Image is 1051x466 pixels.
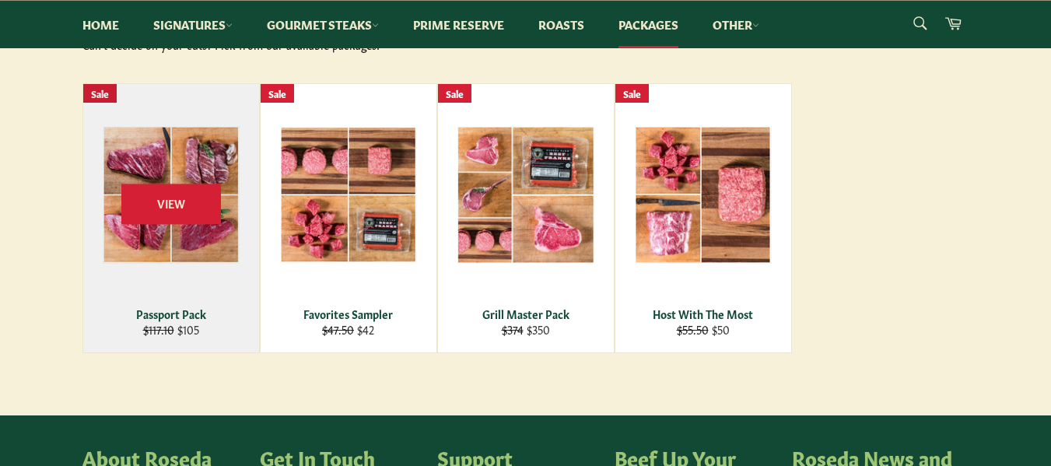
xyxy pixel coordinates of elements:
[438,84,471,103] div: Sale
[502,321,524,337] s: $374
[615,84,649,103] div: Sale
[625,322,781,337] div: $50
[615,83,792,353] a: Host With The Most Host With The Most $55.50 $50
[82,37,526,52] div: Can't decide on your cuts? Pick from our available packages!
[251,1,394,48] a: Gourmet Steaks
[523,1,600,48] a: Roasts
[121,184,221,224] span: View
[603,1,694,48] a: Packages
[280,127,417,263] img: Favorites Sampler
[270,322,426,337] div: $42
[82,83,260,353] a: Passport Pack Passport Pack $117.10 $105 View
[697,1,775,48] a: Other
[437,83,615,353] a: Grill Master Pack Grill Master Pack $374 $350
[447,322,604,337] div: $350
[457,126,594,264] img: Grill Master Pack
[261,84,294,103] div: Sale
[67,1,135,48] a: Home
[625,307,781,321] div: Host With The Most
[677,321,709,337] s: $55.50
[322,321,354,337] s: $47.50
[447,307,604,321] div: Grill Master Pack
[260,83,437,353] a: Favorites Sampler Favorites Sampler $47.50 $42
[635,126,772,264] img: Host With The Most
[270,307,426,321] div: Favorites Sampler
[138,1,248,48] a: Signatures
[398,1,520,48] a: Prime Reserve
[93,307,249,321] div: Passport Pack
